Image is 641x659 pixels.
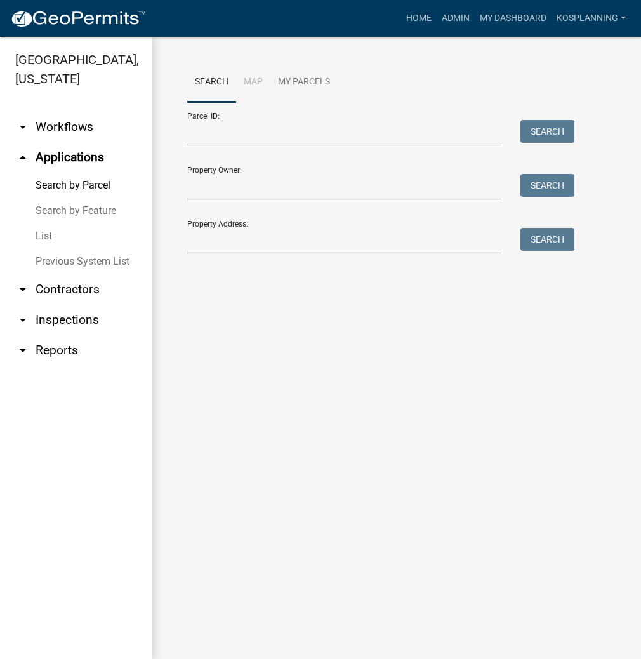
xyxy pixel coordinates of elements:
i: arrow_drop_down [15,343,30,358]
i: arrow_drop_down [15,119,30,135]
button: Search [520,174,574,197]
button: Search [520,228,574,251]
a: Admin [437,6,475,30]
i: arrow_drop_up [15,150,30,165]
i: arrow_drop_down [15,282,30,297]
i: arrow_drop_down [15,312,30,328]
a: Search [187,62,236,103]
a: Home [401,6,437,30]
a: kosplanning [552,6,631,30]
a: My Parcels [270,62,338,103]
button: Search [520,120,574,143]
a: My Dashboard [475,6,552,30]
